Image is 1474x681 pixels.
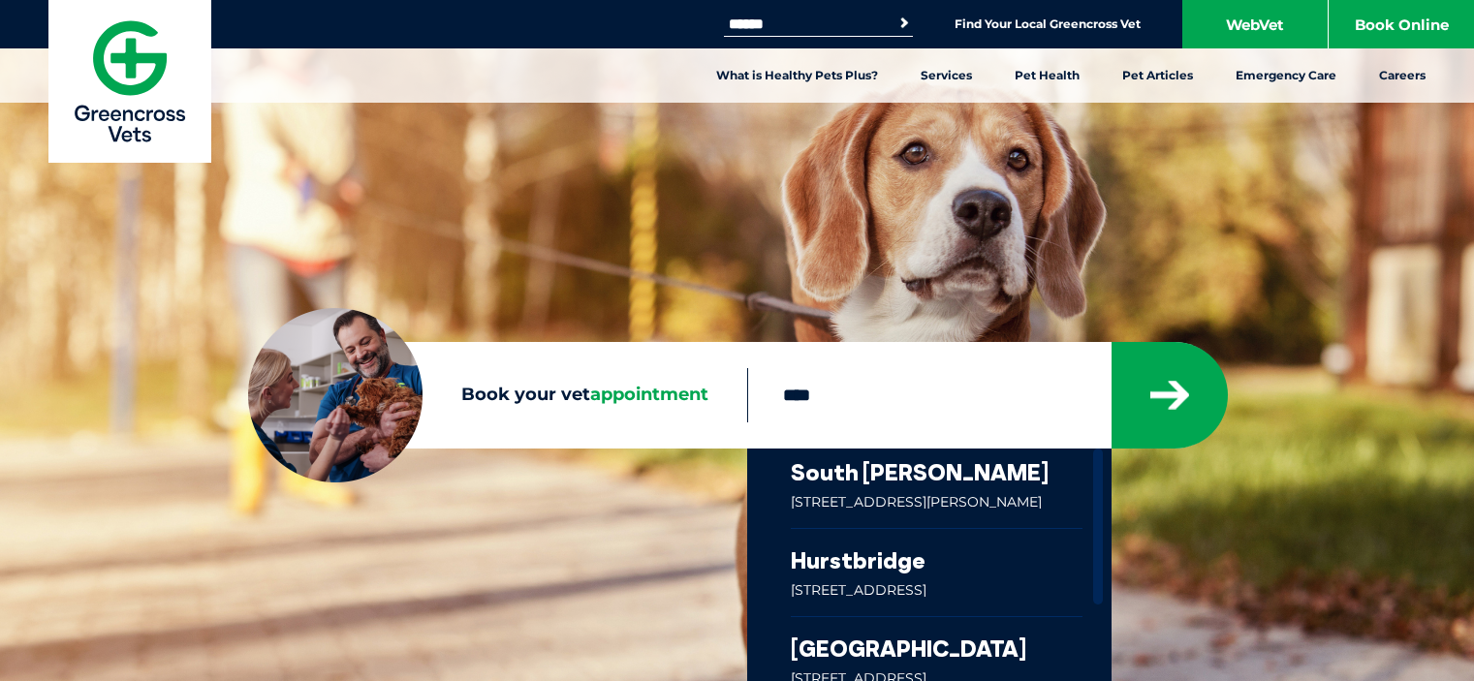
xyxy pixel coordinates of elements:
[248,381,747,410] label: Book your vet
[695,48,899,103] a: What is Healthy Pets Plus?
[894,14,914,33] button: Search
[1101,48,1214,103] a: Pet Articles
[955,16,1141,32] a: Find Your Local Greencross Vet
[1358,48,1447,103] a: Careers
[899,48,993,103] a: Services
[590,384,708,405] span: appointment
[993,48,1101,103] a: Pet Health
[1214,48,1358,103] a: Emergency Care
